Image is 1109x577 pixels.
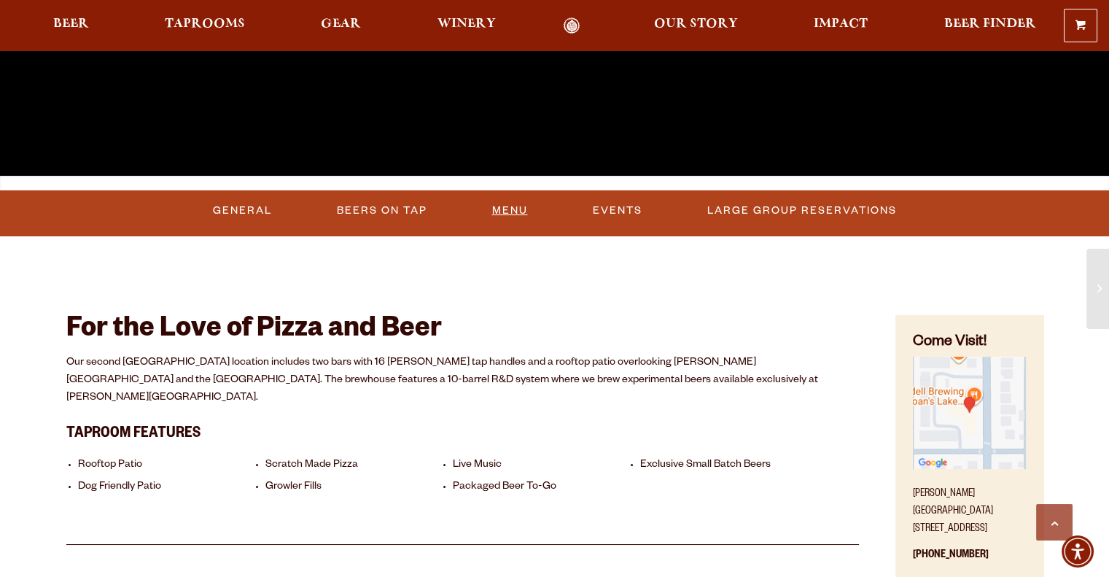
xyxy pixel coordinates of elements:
[913,462,1025,473] a: Find on Google Maps (opens in a new window)
[66,315,860,347] h2: For the Love of Pizza and Beer
[486,194,534,228] a: Menu
[943,18,1035,30] span: Beer Finder
[155,18,254,34] a: Taprooms
[311,18,370,34] a: Gear
[66,355,860,407] p: Our second [GEOGRAPHIC_DATA] location includes two bars with 16 [PERSON_NAME] tap handles and a r...
[207,194,278,228] a: General
[321,18,361,30] span: Gear
[804,18,877,34] a: Impact
[640,459,820,473] li: Exclusive Small Batch Beers
[53,18,89,30] span: Beer
[331,194,433,228] a: Beers On Tap
[44,18,98,34] a: Beer
[1062,535,1094,568] div: Accessibility Menu
[78,481,258,495] li: Dog Friendly Patio
[428,18,505,34] a: Winery
[645,18,747,34] a: Our Story
[913,357,1025,469] img: Small thumbnail of location on map
[437,18,496,30] span: Winery
[654,18,738,30] span: Our Story
[165,18,245,30] span: Taprooms
[78,459,258,473] li: Rooftop Patio
[453,459,633,473] li: Live Music
[265,481,445,495] li: Growler Fills
[545,18,599,34] a: Odell Home
[814,18,868,30] span: Impact
[1036,504,1073,541] a: Scroll to top
[453,481,633,495] li: Packaged Beer To-Go
[265,459,445,473] li: Scratch Made Pizza
[701,194,903,228] a: Large Group Reservations
[587,194,648,228] a: Events
[66,417,860,447] h3: Taproom Features
[913,477,1025,538] p: [PERSON_NAME][GEOGRAPHIC_DATA] [STREET_ADDRESS]
[913,333,1025,354] h4: Come Visit!
[934,18,1045,34] a: Beer Finder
